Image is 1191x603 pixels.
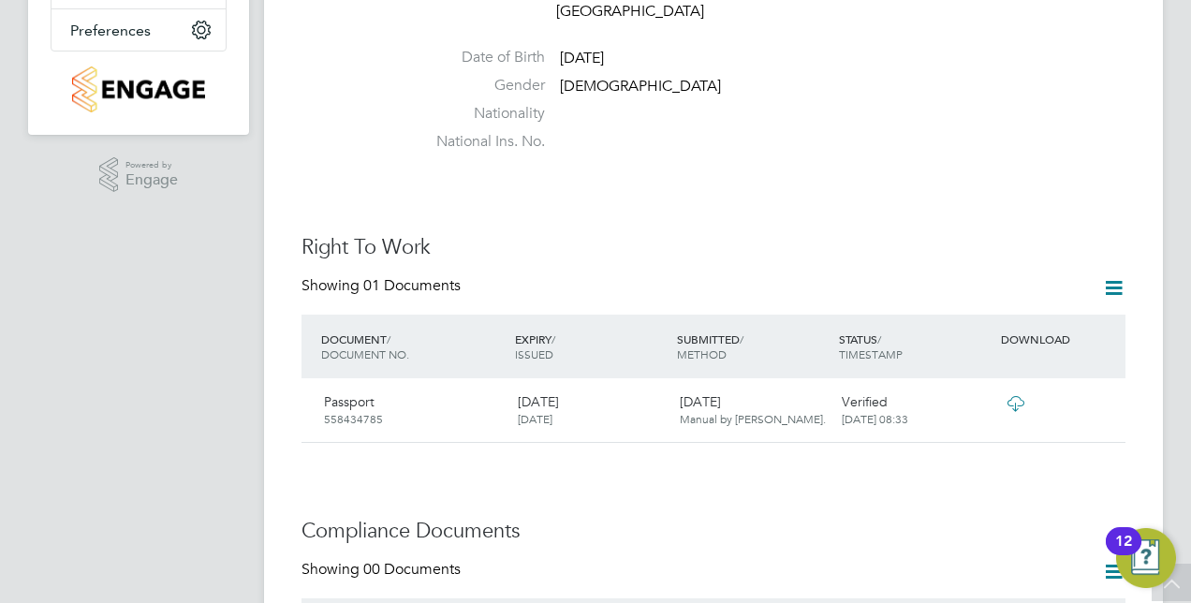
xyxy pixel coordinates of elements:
[515,346,553,361] span: ISSUED
[363,276,461,295] span: 01 Documents
[316,386,510,434] div: Passport
[72,66,204,112] img: countryside-properties-logo-retina.png
[363,560,461,579] span: 00 Documents
[414,132,545,152] label: National Ins. No.
[301,518,1125,545] h3: Compliance Documents
[414,48,545,67] label: Date of Birth
[834,322,996,371] div: STATUS
[839,346,903,361] span: TIMESTAMP
[51,9,226,51] button: Preferences
[321,346,409,361] span: DOCUMENT NO.
[301,560,464,580] div: Showing
[414,104,545,124] label: Nationality
[99,157,179,193] a: Powered byEngage
[125,157,178,173] span: Powered by
[842,411,908,426] span: [DATE] 08:33
[877,331,881,346] span: /
[842,393,888,410] span: Verified
[510,386,672,434] div: [DATE]
[740,331,743,346] span: /
[680,411,826,426] span: Manual by [PERSON_NAME].
[510,322,672,371] div: EXPIRY
[301,276,464,296] div: Showing
[996,322,1125,356] div: DOWNLOAD
[560,49,604,67] span: [DATE]
[560,77,721,96] span: [DEMOGRAPHIC_DATA]
[672,322,834,371] div: SUBMITTED
[70,22,151,39] span: Preferences
[387,331,390,346] span: /
[518,411,552,426] span: [DATE]
[324,411,383,426] span: 558434785
[1116,528,1176,588] button: Open Resource Center, 12 new notifications
[551,331,555,346] span: /
[51,66,227,112] a: Go to home page
[301,234,1125,261] h3: Right To Work
[316,322,510,371] div: DOCUMENT
[125,172,178,188] span: Engage
[672,386,834,434] div: [DATE]
[677,346,727,361] span: METHOD
[1115,541,1132,566] div: 12
[414,76,545,96] label: Gender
